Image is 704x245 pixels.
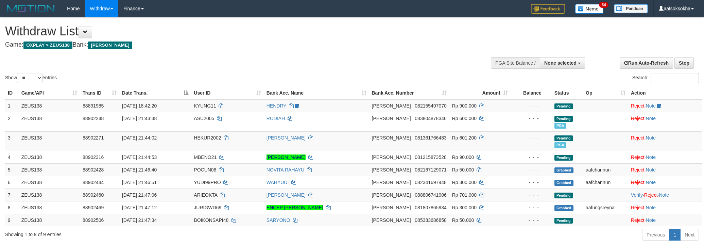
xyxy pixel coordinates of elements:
[194,205,221,210] span: JURIGWD69
[23,42,72,49] span: OXPLAY > ZEUS138
[122,135,157,141] span: [DATE] 21:44:02
[372,135,411,141] span: [PERSON_NAME]
[628,189,702,201] td: · ·
[511,87,552,99] th: Balance
[19,112,80,131] td: ZEUS138
[644,192,658,198] a: Reject
[415,154,446,160] span: Copy 081215873528 to clipboard
[415,167,446,173] span: Copy 082167129071 to clipboard
[5,151,19,163] td: 4
[631,205,645,210] a: Reject
[554,123,566,129] span: Marked by aafchomsokheang
[5,131,19,151] td: 3
[631,167,645,173] a: Reject
[552,87,583,99] th: Status
[267,154,306,160] a: [PERSON_NAME]
[554,116,573,122] span: Pending
[554,205,573,211] span: Grabbed
[83,116,104,121] span: 88902248
[194,154,217,160] span: MBENO21
[19,151,80,163] td: ZEUS138
[669,229,681,241] a: 1
[5,73,57,83] label: Show entries
[513,166,549,173] div: - - -
[452,103,477,109] span: Rp 900.000
[19,201,80,214] td: ZEUS138
[415,192,446,198] span: Copy 088806741906 to clipboard
[267,135,306,141] a: [PERSON_NAME]
[80,87,119,99] th: Trans ID: activate to sort column ascending
[452,192,477,198] span: Rp 701.000
[5,201,19,214] td: 8
[267,205,323,210] a: ENCEP [PERSON_NAME]
[267,103,287,109] a: HENDRY
[372,192,411,198] span: [PERSON_NAME]
[452,180,477,185] span: Rp 300.000
[19,176,80,189] td: ZEUS138
[620,57,673,69] a: Run Auto-Refresh
[122,180,157,185] span: [DATE] 21:46:51
[631,217,645,223] a: Reject
[194,180,221,185] span: YUDI99PRO
[631,180,645,185] a: Reject
[631,103,645,109] a: Reject
[540,57,585,69] button: None selected
[19,163,80,176] td: ZEUS138
[628,112,702,131] td: ·
[372,116,411,121] span: [PERSON_NAME]
[628,163,702,176] td: ·
[513,115,549,122] div: - - -
[194,217,228,223] span: BOIKONSAPI48
[372,205,411,210] span: [PERSON_NAME]
[631,192,643,198] a: Verify
[88,42,132,49] span: [PERSON_NAME]
[415,180,446,185] span: Copy 082341697448 to clipboard
[452,167,474,173] span: Rp 50.000
[264,87,369,99] th: Bank Acc. Name: activate to sort column ascending
[659,192,669,198] a: Note
[513,102,549,109] div: - - -
[415,135,446,141] span: Copy 081361766483 to clipboard
[628,176,702,189] td: ·
[119,87,191,99] th: Date Trans.: activate to sort column descending
[5,87,19,99] th: ID
[191,87,264,99] th: User ID: activate to sort column ascending
[452,116,477,121] span: Rp 600.000
[194,167,216,173] span: POCUN08
[5,214,19,226] td: 9
[646,116,656,121] a: Note
[122,205,157,210] span: [DATE] 21:47:12
[628,151,702,163] td: ·
[513,154,549,161] div: - - -
[83,180,104,185] span: 88902444
[646,167,656,173] a: Note
[452,154,474,160] span: Rp 90.000
[83,217,104,223] span: 88902506
[491,57,540,69] div: PGA Site Balance /
[583,201,628,214] td: aafungsreyna
[415,205,446,210] span: Copy 081807865934 to clipboard
[372,103,411,109] span: [PERSON_NAME]
[628,87,702,99] th: Action
[83,205,104,210] span: 88902469
[372,154,411,160] span: [PERSON_NAME]
[19,131,80,151] td: ZEUS138
[513,204,549,211] div: - - -
[554,155,573,161] span: Pending
[554,135,573,141] span: Pending
[5,42,463,48] h4: Game: Bank:
[631,116,645,121] a: Reject
[614,4,648,13] img: panduan.png
[449,87,511,99] th: Amount: activate to sort column ascending
[674,57,694,69] a: Stop
[583,163,628,176] td: aafchannun
[372,180,411,185] span: [PERSON_NAME]
[531,4,565,14] img: Feedback.jpg
[372,217,411,223] span: [PERSON_NAME]
[599,2,608,8] span: 34
[452,217,474,223] span: Rp 50.000
[628,201,702,214] td: ·
[646,217,656,223] a: Note
[628,99,702,112] td: ·
[19,87,80,99] th: Game/API: activate to sort column ascending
